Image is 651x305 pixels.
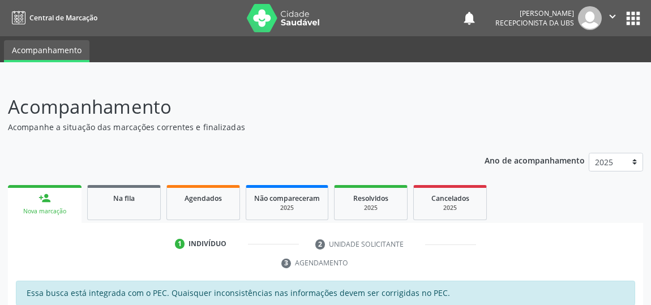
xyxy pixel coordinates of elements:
[422,204,478,212] div: 2025
[431,194,469,203] span: Cancelados
[623,8,643,28] button: apps
[495,8,574,18] div: [PERSON_NAME]
[602,6,623,30] button: 
[4,40,89,62] a: Acompanhamento
[29,13,97,23] span: Central de Marcação
[16,207,74,216] div: Nova marcação
[8,93,452,121] p: Acompanhamento
[606,10,619,23] i: 
[8,121,452,133] p: Acompanhe a situação das marcações correntes e finalizadas
[38,192,51,204] div: person_add
[185,194,222,203] span: Agendados
[113,194,135,203] span: Na fila
[342,204,399,212] div: 2025
[8,8,97,27] a: Central de Marcação
[461,10,477,26] button: notifications
[254,204,320,212] div: 2025
[353,194,388,203] span: Resolvidos
[495,18,574,28] span: Recepcionista da UBS
[254,194,320,203] span: Não compareceram
[175,239,185,249] div: 1
[578,6,602,30] img: img
[189,239,226,249] div: Indivíduo
[485,153,585,167] p: Ano de acompanhamento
